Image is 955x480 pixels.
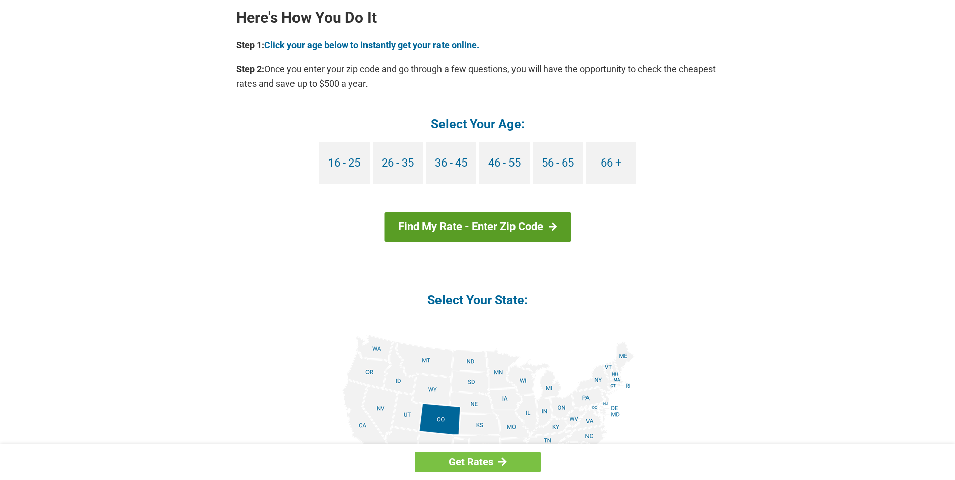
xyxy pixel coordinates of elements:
[236,62,719,91] p: Once you enter your zip code and go through a few questions, you will have the opportunity to che...
[264,40,479,50] a: Click your age below to instantly get your rate online.
[373,142,423,184] a: 26 - 35
[236,40,264,50] b: Step 1:
[533,142,583,184] a: 56 - 65
[236,116,719,132] h4: Select Your Age:
[236,10,719,26] h2: Here's How You Do It
[586,142,636,184] a: 66 +
[319,142,370,184] a: 16 - 25
[384,212,571,242] a: Find My Rate - Enter Zip Code
[236,64,264,74] b: Step 2:
[479,142,530,184] a: 46 - 55
[236,292,719,308] h4: Select Your State:
[415,452,541,472] a: Get Rates
[426,142,476,184] a: 36 - 45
